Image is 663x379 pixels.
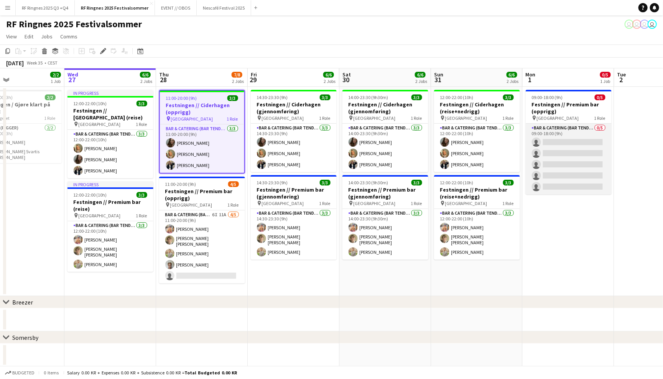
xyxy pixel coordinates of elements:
[434,209,520,260] app-card-role: Bar & Catering (Bar Tender)3/312:00-22:00 (10h)[PERSON_NAME][PERSON_NAME] [PERSON_NAME][PERSON_NAME]
[228,181,239,187] span: 4/5
[526,71,536,78] span: Mon
[159,210,245,283] app-card-role: Bar & Catering (Bar Tender)6I11A4/511:00-20:00 (9h)[PERSON_NAME][PERSON_NAME] [PERSON_NAME][PERSO...
[3,31,20,41] a: View
[136,213,147,218] span: 1 Role
[51,78,61,84] div: 1 Job
[67,370,237,376] div: Salary 0.00 KR + Expenses 0.00 KR + Subsistence 0.00 KR =
[67,90,153,96] div: In progress
[342,209,428,260] app-card-role: Bar & Catering (Bar Tender)3/314:00-23:30 (9h30m)[PERSON_NAME][PERSON_NAME] [PERSON_NAME][PERSON_...
[75,0,155,15] button: RF Ringnes 2025 Festivalsommer
[251,209,337,260] app-card-role: Bar & Catering (Bar Tender)3/314:30-23:30 (9h)[PERSON_NAME][PERSON_NAME] [PERSON_NAME][PERSON_NAME]
[25,60,44,66] span: Week 35
[648,20,657,29] app-user-avatar: Mille Berger
[440,180,474,185] span: 12:00-22:00 (10h)
[227,95,238,101] span: 3/3
[48,60,58,66] div: CEST
[262,115,304,121] span: [GEOGRAPHIC_DATA]
[324,78,336,84] div: 2 Jobs
[594,115,605,121] span: 1 Role
[411,94,422,100] span: 3/3
[600,72,611,78] span: 0/5
[184,370,237,376] span: Total Budgeted 0.00 KR
[170,202,212,208] span: [GEOGRAPHIC_DATA]
[411,115,422,121] span: 1 Role
[6,18,142,30] h1: RF Ringnes 2025 Festivalsommer
[434,124,520,172] app-card-role: Bar & Catering (Bar Tender)3/312:00-22:00 (10h)[PERSON_NAME][PERSON_NAME][PERSON_NAME]
[445,200,487,206] span: [GEOGRAPHIC_DATA]
[507,72,517,78] span: 6/6
[342,71,351,78] span: Sat
[526,90,612,194] app-job-card: 09:00-18:00 (9h)0/5Festningen // Premium bar (opprigg) [GEOGRAPHIC_DATA]1 RoleBar & Catering (Bar...
[625,20,634,29] app-user-avatar: Mille Berger
[6,59,24,67] div: [DATE]
[251,175,337,260] app-job-card: 14:30-23:30 (9h)3/3Festningen // Premium bar (gjennomføring) [GEOGRAPHIC_DATA]1 RoleBar & Caterin...
[434,101,520,115] h3: Festningen // Ciderhagen (reise+nedrigg)
[440,94,474,100] span: 12:00-22:00 (10h)
[595,94,605,100] span: 0/5
[616,75,626,84] span: 2
[155,0,197,15] button: EVENT // OBOS
[79,213,121,218] span: [GEOGRAPHIC_DATA]
[159,177,245,283] app-job-card: 11:00-20:00 (9h)4/5Festningen // Premium bar (opprigg) [GEOGRAPHIC_DATA]1 RoleBar & Catering (Bar...
[140,72,151,78] span: 6/6
[159,188,245,202] h3: Festningen // Premium bar (opprigg)
[232,72,242,78] span: 7/8
[41,33,53,40] span: Jobs
[158,75,169,84] span: 28
[320,94,331,100] span: 3/3
[67,221,153,272] app-card-role: Bar & Catering (Bar Tender)3/312:00-22:00 (10h)[PERSON_NAME][PERSON_NAME] [PERSON_NAME][PERSON_NAME]
[12,370,35,376] span: Budgeted
[600,78,610,84] div: 1 Job
[136,121,147,127] span: 1 Role
[342,124,428,172] app-card-role: Bar & Catering (Bar Tender)3/314:00-23:30 (9h30m)[PERSON_NAME][PERSON_NAME][PERSON_NAME]
[159,71,169,78] span: Thu
[503,115,514,121] span: 1 Role
[60,33,77,40] span: Comms
[342,186,428,200] h3: Festningen // Premium bar (gjennomføring)
[25,33,33,40] span: Edit
[4,369,36,377] button: Budgeted
[319,115,331,121] span: 1 Role
[319,200,331,206] span: 1 Role
[354,115,396,121] span: [GEOGRAPHIC_DATA]
[67,130,153,178] app-card-role: Bar & Catering (Bar Tender)3/312:00-22:00 (10h)[PERSON_NAME][PERSON_NAME][PERSON_NAME]
[433,75,443,84] span: 31
[159,90,245,174] app-job-card: 11:00-20:00 (9h)3/3Festningen // Ciderhagen (opprigg) [GEOGRAPHIC_DATA]1 RoleBar & Catering (Bar ...
[67,71,78,78] span: Wed
[532,94,563,100] span: 09:00-18:00 (9h)
[445,115,487,121] span: [GEOGRAPHIC_DATA]
[140,78,152,84] div: 2 Jobs
[137,101,147,106] span: 3/3
[67,181,153,187] div: In progress
[507,78,519,84] div: 2 Jobs
[320,180,331,185] span: 3/3
[434,71,443,78] span: Sun
[411,200,422,206] span: 1 Role
[503,94,514,100] span: 3/3
[12,334,38,341] div: Somersby
[228,202,239,208] span: 1 Role
[537,115,579,121] span: [GEOGRAPHIC_DATA]
[79,121,121,127] span: [GEOGRAPHIC_DATA]
[67,181,153,272] div: In progress12:00-22:00 (10h)3/3Festningen // Premium bar (reise) [GEOGRAPHIC_DATA]1 RoleBar & Cat...
[160,102,244,116] h3: Festningen // Ciderhagen (opprigg)
[526,124,612,194] app-card-role: Bar & Catering (Bar Tender)0/509:00-18:00 (9h)
[349,180,388,185] span: 14:00-23:30 (9h30m)
[341,75,351,84] span: 30
[434,175,520,260] div: 12:00-22:00 (10h)3/3Festningen // Premium bar (reise+nedrigg) [GEOGRAPHIC_DATA]1 RoleBar & Cateri...
[45,94,56,100] span: 2/2
[74,101,107,106] span: 12:00-22:00 (10h)
[434,90,520,172] app-job-card: 12:00-22:00 (10h)3/3Festningen // Ciderhagen (reise+nedrigg) [GEOGRAPHIC_DATA]1 RoleBar & Caterin...
[6,33,17,40] span: View
[251,90,337,172] app-job-card: 14:30-23:30 (9h)3/3Festningen // Ciderhagen (gjennomføring) [GEOGRAPHIC_DATA]1 RoleBar & Catering...
[640,20,649,29] app-user-avatar: Mille Berger
[342,90,428,172] app-job-card: 14:00-23:30 (9h30m)3/3Festningen // Ciderhagen (gjennomføring) [GEOGRAPHIC_DATA]1 RoleBar & Cater...
[38,31,56,41] a: Jobs
[42,370,61,376] span: 0 items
